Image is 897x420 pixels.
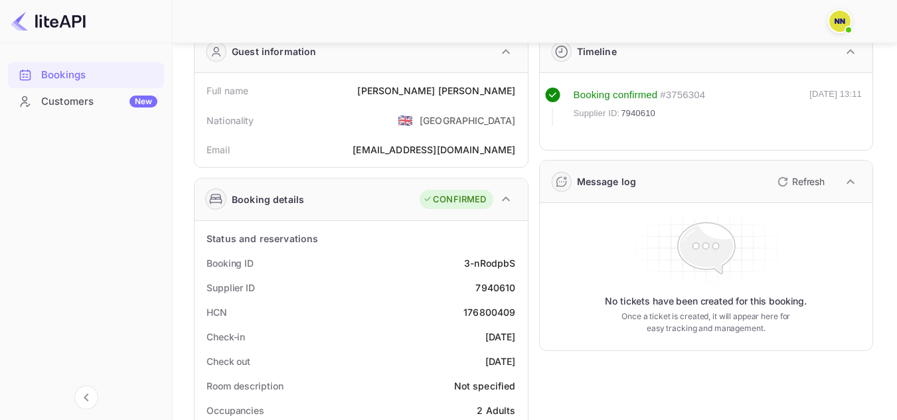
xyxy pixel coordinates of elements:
div: CustomersNew [8,89,164,115]
div: 3-nRodpbS [464,256,515,270]
div: Bookings [8,62,164,88]
div: Full name [206,84,248,98]
div: Not specified [454,379,516,393]
div: Booking confirmed [574,88,658,103]
span: United States [398,108,413,132]
div: Nationality [206,113,254,127]
span: Supplier ID: [574,107,620,120]
div: Occupancies [206,403,264,417]
span: 7940610 [621,107,655,120]
div: [DATE] [485,354,516,368]
p: Once a ticket is created, it will appear here for easy tracking and management. [617,311,795,334]
div: Guest information [232,44,317,58]
div: CONFIRMED [423,193,486,206]
button: Collapse navigation [74,385,98,409]
div: 7940610 [475,281,515,295]
img: LiteAPI logo [11,11,86,32]
div: New [129,96,157,107]
div: Email [206,143,230,157]
a: Bookings [8,62,164,87]
div: # 3756304 [660,88,705,103]
div: [DATE] 13:11 [809,88,862,126]
div: [DATE] [485,330,516,344]
div: [EMAIL_ADDRESS][DOMAIN_NAME] [353,143,515,157]
div: Booking details [232,192,304,206]
div: Supplier ID [206,281,255,295]
img: N/A N/A [829,11,851,32]
div: Bookings [41,68,157,83]
div: Room description [206,379,283,393]
p: Refresh [792,175,825,188]
p: No tickets have been created for this booking. [605,295,807,308]
div: [GEOGRAPHIC_DATA] [420,113,516,127]
div: Customers [41,94,157,109]
div: Booking ID [206,256,254,270]
div: Timeline [577,44,617,58]
div: Check-in [206,330,245,344]
div: Status and reservations [206,232,318,245]
div: Check out [206,354,250,368]
button: Refresh [770,171,830,192]
div: 176800409 [463,305,515,319]
div: [PERSON_NAME] [PERSON_NAME] [357,84,515,98]
div: HCN [206,305,227,319]
a: CustomersNew [8,89,164,113]
div: 2 Adults [477,403,515,417]
div: Message log [577,175,637,188]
